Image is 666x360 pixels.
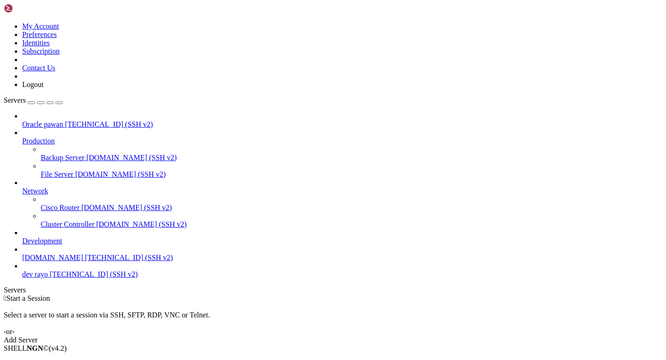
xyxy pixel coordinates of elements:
li: Production [22,129,662,179]
span: SHELL © [4,344,67,352]
span: [DOMAIN_NAME] (SSH v2) [96,220,187,228]
a: Preferences [22,31,57,38]
li: Cisco Router [DOMAIN_NAME] (SSH v2) [41,195,662,212]
a: Cluster Controller [DOMAIN_NAME] (SSH v2) [41,220,662,229]
b: NGN [27,344,43,352]
span: [DOMAIN_NAME] (SSH v2) [81,204,172,211]
span: Cluster Controller [41,220,94,228]
li: [DOMAIN_NAME] [TECHNICAL_ID] (SSH v2) [22,245,662,262]
a: dev rayo [TECHNICAL_ID] (SSH v2) [22,270,662,279]
a: [DOMAIN_NAME] [TECHNICAL_ID] (SSH v2) [22,254,662,262]
div: Add Server [4,336,662,344]
span: Start a Session [6,294,50,302]
a: Network [22,187,662,195]
span: Servers [4,96,26,104]
img: Shellngn [4,4,57,13]
span: Production [22,137,55,145]
span: Network [22,187,48,195]
li: dev rayo [TECHNICAL_ID] (SSH v2) [22,262,662,279]
span: [TECHNICAL_ID] (SSH v2) [65,120,153,128]
a: Oracle pawan [TECHNICAL_ID] (SSH v2) [22,120,662,129]
a: Cisco Router [DOMAIN_NAME] (SSH v2) [41,204,662,212]
span: [TECHNICAL_ID] (SSH v2) [50,270,138,278]
a: Contact Us [22,64,55,72]
li: Network [22,179,662,229]
a: Production [22,137,662,145]
li: File Server [DOMAIN_NAME] (SSH v2) [41,162,662,179]
a: Backup Server [DOMAIN_NAME] (SSH v2) [41,154,662,162]
a: File Server [DOMAIN_NAME] (SSH v2) [41,170,662,179]
a: Identities [22,39,50,47]
span: [TECHNICAL_ID] (SSH v2) [85,254,173,261]
span: dev rayo [22,270,48,278]
li: Oracle pawan [TECHNICAL_ID] (SSH v2) [22,112,662,129]
a: My Account [22,22,59,30]
a: Subscription [22,47,60,55]
li: Development [22,229,662,245]
span: File Server [41,170,74,178]
span: [DOMAIN_NAME] (SSH v2) [86,154,177,161]
div: Servers [4,286,662,294]
div: Select a server to start a session via SSH, SFTP, RDP, VNC or Telnet. -or- [4,303,662,336]
a: Development [22,237,662,245]
a: Logout [22,81,43,88]
span: Backup Server [41,154,85,161]
span: Development [22,237,62,245]
span: Cisco Router [41,204,80,211]
span: [DOMAIN_NAME] [22,254,83,261]
span: Oracle pawan [22,120,63,128]
li: Cluster Controller [DOMAIN_NAME] (SSH v2) [41,212,662,229]
span: [DOMAIN_NAME] (SSH v2) [75,170,166,178]
li: Backup Server [DOMAIN_NAME] (SSH v2) [41,145,662,162]
span: 4.2.0 [49,344,67,352]
a: Servers [4,96,63,104]
span:  [4,294,6,302]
